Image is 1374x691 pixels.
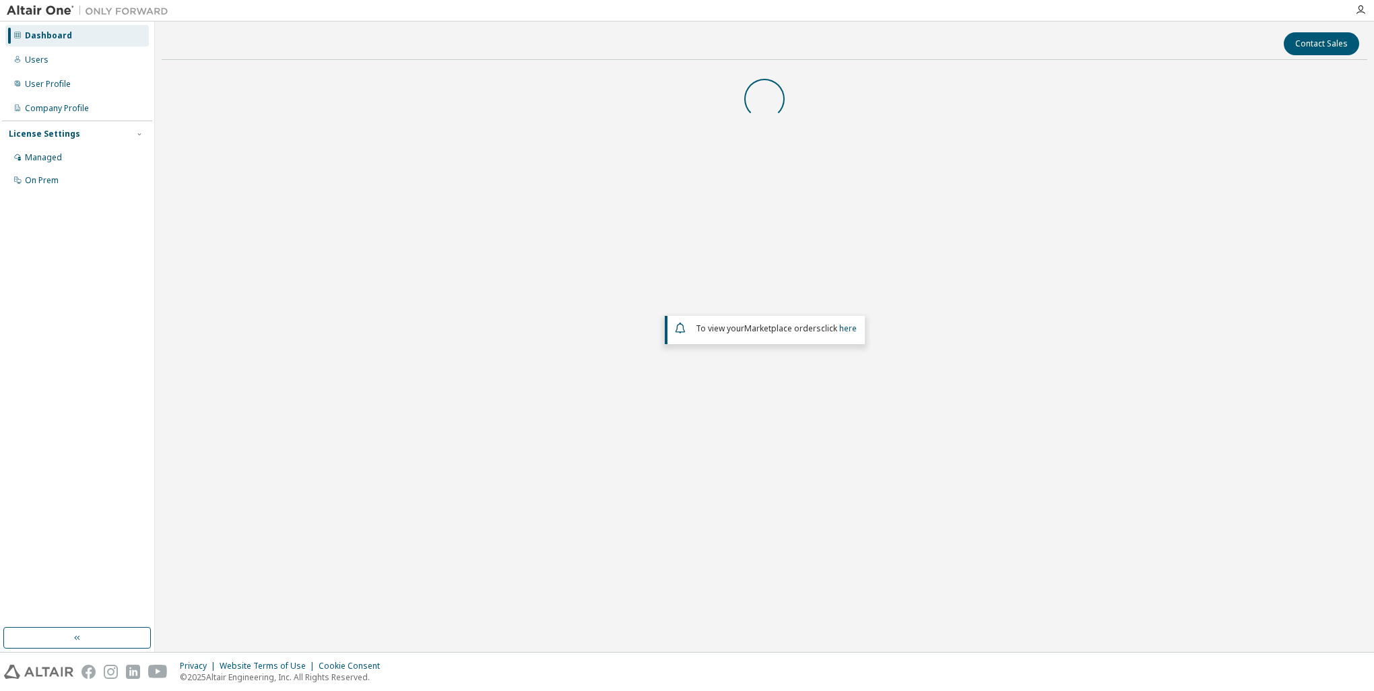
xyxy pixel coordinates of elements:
div: Cookie Consent [319,661,388,671]
div: License Settings [9,129,80,139]
p: © 2025 Altair Engineering, Inc. All Rights Reserved. [180,671,388,683]
img: altair_logo.svg [4,665,73,679]
img: youtube.svg [148,665,168,679]
div: Managed [25,152,62,163]
span: To view your click [696,323,857,334]
div: Privacy [180,661,220,671]
img: facebook.svg [81,665,96,679]
div: Users [25,55,48,65]
img: Altair One [7,4,175,18]
a: here [839,323,857,334]
div: User Profile [25,79,71,90]
div: Dashboard [25,30,72,41]
div: On Prem [25,175,59,186]
img: linkedin.svg [126,665,140,679]
div: Company Profile [25,103,89,114]
img: instagram.svg [104,665,118,679]
div: Website Terms of Use [220,661,319,671]
button: Contact Sales [1284,32,1359,55]
em: Marketplace orders [744,323,821,334]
